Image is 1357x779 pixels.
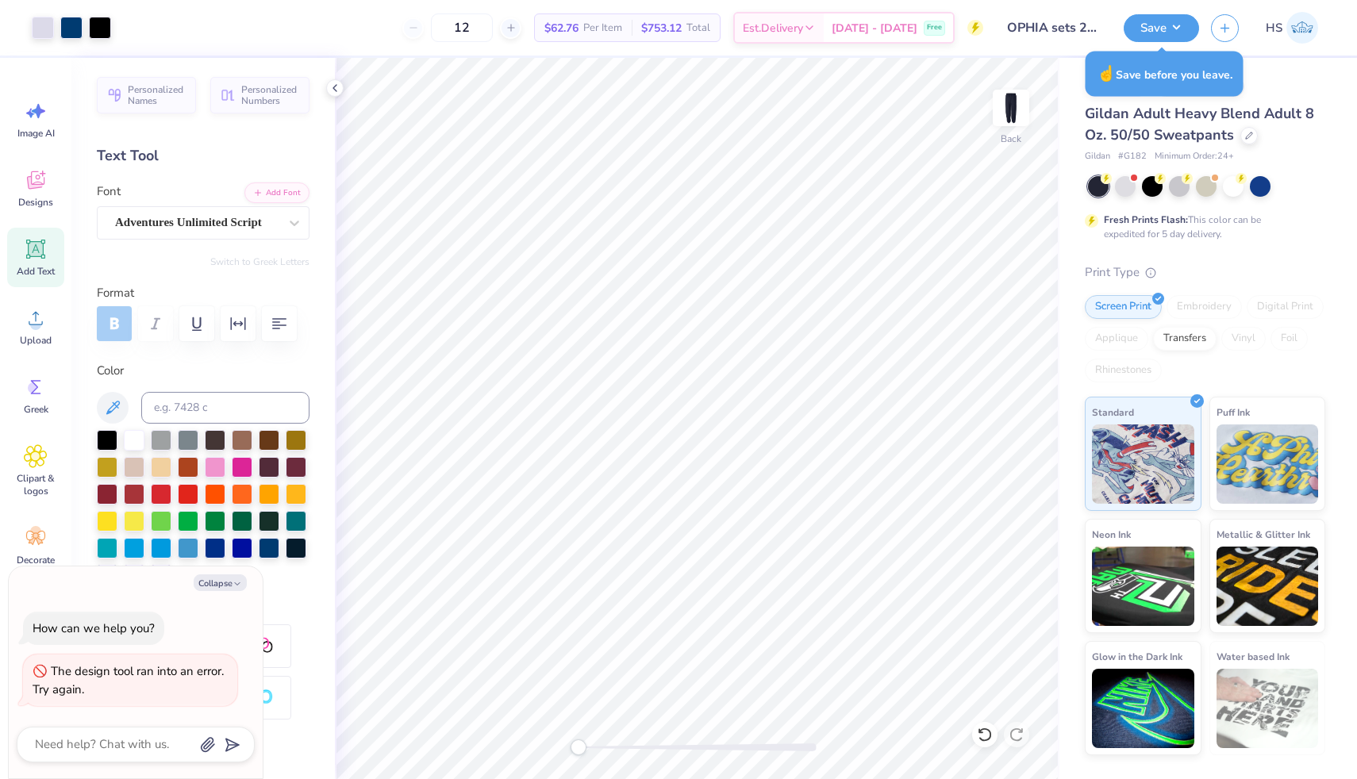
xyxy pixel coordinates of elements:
[210,255,309,268] button: Switch to Greek Letters
[1153,327,1217,351] div: Transfers
[17,265,55,278] span: Add Text
[141,392,309,424] input: e.g. 7428 c
[24,403,48,416] span: Greek
[241,84,300,106] span: Personalized Numbers
[1085,263,1325,282] div: Print Type
[1092,547,1194,626] img: Neon Ink
[1086,52,1244,97] div: Save before you leave.
[1085,327,1148,351] div: Applique
[995,12,1112,44] input: Untitled Design
[1124,14,1199,42] button: Save
[97,182,121,201] label: Font
[743,20,803,36] span: Est. Delivery
[33,620,155,636] div: How can we help you?
[97,77,196,113] button: Personalized Names
[1104,213,1188,226] strong: Fresh Prints Flash:
[10,472,62,497] span: Clipart & logos
[544,20,579,36] span: $62.76
[1118,150,1147,163] span: # G182
[128,84,186,106] span: Personalized Names
[1092,404,1134,420] span: Standard
[1217,669,1319,748] img: Water based Ink
[97,284,309,302] label: Format
[1167,295,1242,319] div: Embroidery
[97,145,309,167] div: Text Tool
[1085,104,1314,144] span: Gildan Adult Heavy Blend Adult 8 Oz. 50/50 Sweatpants
[1155,150,1234,163] span: Minimum Order: 24 +
[1271,327,1308,351] div: Foil
[1286,12,1318,44] img: Hailey Stephens
[1085,150,1110,163] span: Gildan
[33,663,224,697] div: The design tool ran into an error. Try again.
[17,554,55,566] span: Decorate
[995,92,1027,124] img: Back
[1092,424,1194,504] img: Standard
[927,22,942,33] span: Free
[832,20,917,36] span: [DATE] - [DATE]
[20,334,52,347] span: Upload
[1217,404,1250,420] span: Puff Ink
[1217,526,1310,543] span: Metallic & Glitter Ink
[1247,295,1324,319] div: Digital Print
[1092,648,1182,665] span: Glow in the Dark Ink
[1221,327,1266,351] div: Vinyl
[1104,213,1299,241] div: This color can be expedited for 5 day delivery.
[18,196,53,209] span: Designs
[17,127,55,140] span: Image AI
[210,77,309,113] button: Personalized Numbers
[194,574,247,591] button: Collapse
[1092,526,1131,543] span: Neon Ink
[686,20,710,36] span: Total
[244,182,309,203] button: Add Font
[1085,359,1162,382] div: Rhinestones
[1001,132,1021,146] div: Back
[571,739,586,755] div: Accessibility label
[431,13,493,42] input: – –
[583,20,622,36] span: Per Item
[1266,19,1282,37] span: HS
[1217,648,1290,665] span: Water based Ink
[1259,12,1325,44] a: HS
[1092,669,1194,748] img: Glow in the Dark Ink
[1217,424,1319,504] img: Puff Ink
[1097,63,1116,84] span: ☝️
[97,362,309,380] label: Color
[1085,295,1162,319] div: Screen Print
[1217,547,1319,626] img: Metallic & Glitter Ink
[641,20,682,36] span: $753.12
